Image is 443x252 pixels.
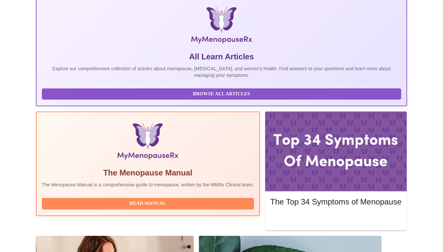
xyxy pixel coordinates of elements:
[42,91,403,96] a: Browse All Articles
[42,198,254,209] button: Read Manual
[42,88,401,100] button: Browse All Articles
[48,200,247,208] span: Read Manual
[42,200,256,206] a: Read Manual
[42,181,254,188] p: The Menopause Manual is a comprehensive guide to menopause, written by the MMRx Clinical team.
[75,123,220,162] img: Menopause Manual
[48,90,395,98] span: Browse All Articles
[42,51,401,62] h5: All Learn Articles
[270,216,403,221] a: Read More
[277,215,395,223] span: Read More
[270,197,401,207] h5: The Top 34 Symptoms of Menopause
[42,65,401,79] p: Explore our comprehensive collection of articles about menopause, [MEDICAL_DATA], and women's hea...
[97,7,346,46] img: MyMenopauseRx Logo
[42,168,254,178] h5: The Menopause Manual
[270,213,401,225] button: Read More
